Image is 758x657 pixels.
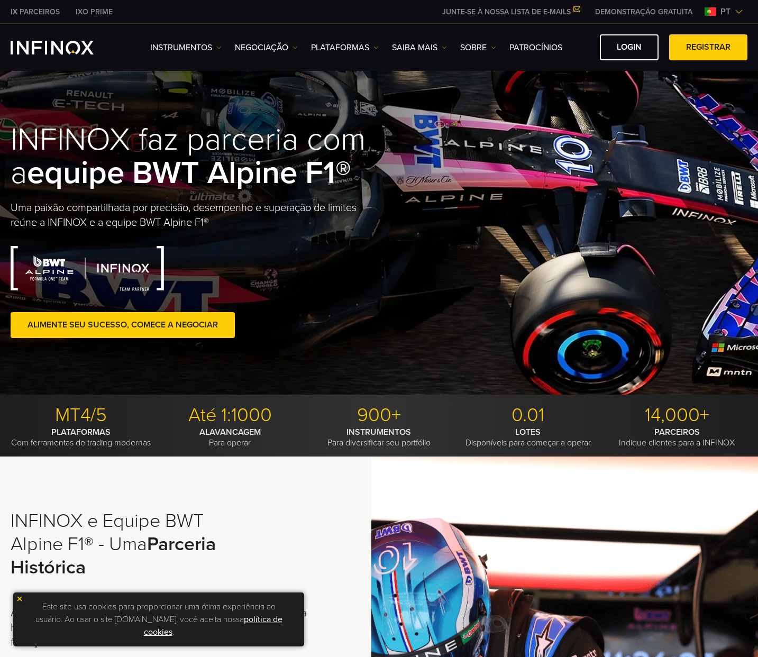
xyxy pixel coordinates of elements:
p: 14,000+ [606,404,747,427]
a: INFINOX [68,6,121,17]
a: Registrar [669,34,747,60]
h1: INFINOX faz parceria com a [11,123,379,190]
p: Até 1:1000 [160,404,301,427]
p: Uma paixão compartilhada por precisão, desempenho e superação de limites reúne a INFINOX e a equi... [11,200,379,230]
p: MT4/5 [11,404,152,427]
a: Alimente seu sucesso, comece a negociar [11,312,235,338]
a: Login [600,34,659,60]
p: Indique clientes para a INFINOX [606,427,747,448]
h2: INFINOX e Equipe BWT Alpine F1® - Uma [11,509,249,579]
strong: equipe BWT Alpine F1® [27,154,351,192]
img: yellow close icon [16,595,23,603]
a: SOBRE [460,41,496,54]
p: Com ferramentas de trading modernas [11,427,152,448]
strong: INSTRUMENTOS [346,427,411,437]
a: NEGOCIAÇÃO [235,41,298,54]
p: Para diversificar seu portfólio [308,427,450,448]
a: Saiba mais [392,41,447,54]
strong: Parceria Histórica [11,533,216,579]
a: INFINOX MENU [587,6,700,17]
p: 0.01 [458,404,599,427]
strong: PARCEIROS [654,427,700,437]
a: PLATAFORMAS [311,41,379,54]
p: 900+ [308,404,450,427]
p: A INFINOX e a equipe BWT Alpine F1® unem forças numa parceria histórica, reunindo dois campeões: ... [11,606,320,650]
p: Para operar [160,427,301,448]
a: INFINOX Logo [11,41,118,54]
p: Este site usa cookies para proporcionar uma ótima experiência ao usuário. Ao usar o site [DOMAIN_... [19,598,299,641]
p: Disponíveis para começar a operar [458,427,599,448]
a: Patrocínios [509,41,562,54]
a: INFINOX [3,6,68,17]
span: pt [716,5,735,18]
strong: ALAVANCAGEM [199,427,261,437]
strong: PLATAFORMAS [51,427,111,437]
a: Instrumentos [150,41,222,54]
strong: LOTES [515,427,541,437]
a: JUNTE-SE À NOSSA LISTA DE E-MAILS [434,7,587,16]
